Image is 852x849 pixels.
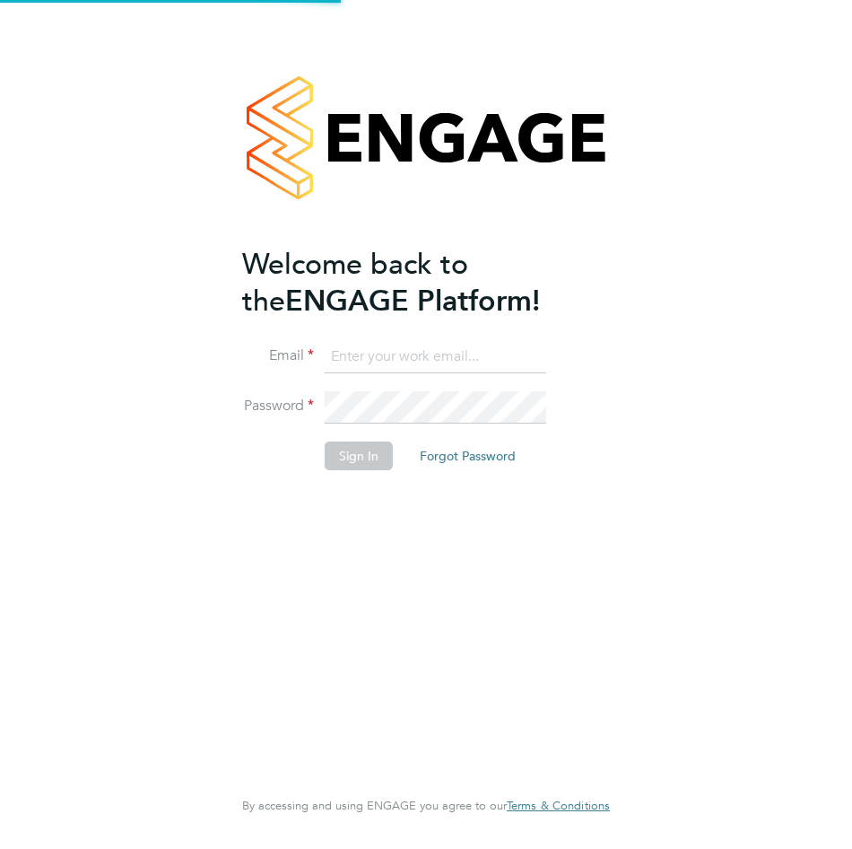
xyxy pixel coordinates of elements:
button: Sign In [325,442,393,470]
span: By accessing and using ENGAGE you agree to our [242,798,610,813]
h2: ENGAGE Platform! [242,246,592,319]
label: Password [242,397,314,416]
label: Email [242,346,314,365]
span: Welcome back to the [242,247,468,319]
button: Forgot Password [405,442,530,470]
input: Enter your work email... [325,341,546,373]
a: Terms & Conditions [507,799,610,813]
